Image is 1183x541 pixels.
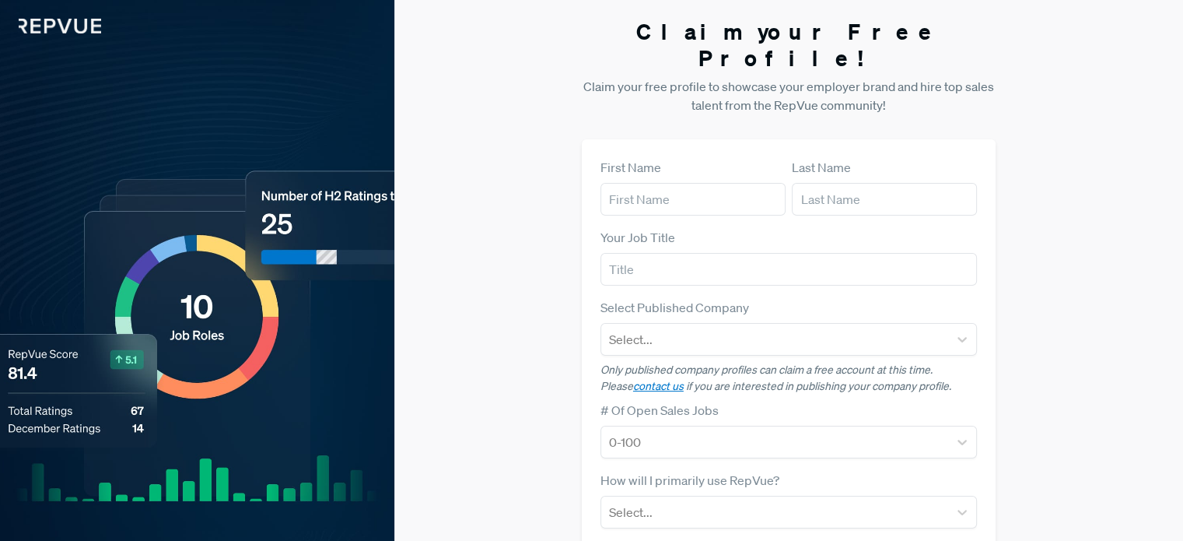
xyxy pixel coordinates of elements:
[600,471,779,490] label: How will I primarily use RepVue?
[600,158,661,177] label: First Name
[792,183,977,216] input: Last Name
[582,19,996,71] h3: Claim your Free Profile!
[600,298,749,317] label: Select Published Company
[600,401,719,420] label: # Of Open Sales Jobs
[600,253,977,286] input: Title
[582,77,996,114] p: Claim your free profile to showcase your employer brand and hire top sales talent from the RepVue...
[600,183,786,216] input: First Name
[633,379,684,393] a: contact us
[600,228,675,247] label: Your Job Title
[600,362,977,395] p: Only published company profiles can claim a free account at this time. Please if you are interest...
[792,158,851,177] label: Last Name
